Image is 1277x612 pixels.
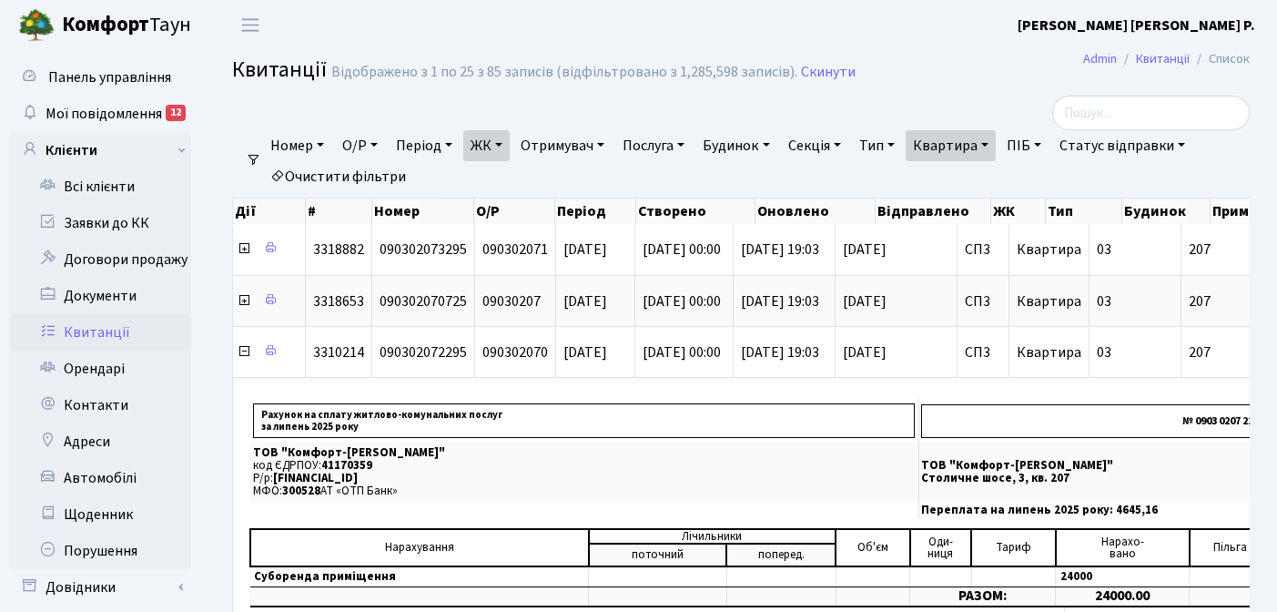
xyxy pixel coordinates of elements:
a: Квитанції [9,314,191,351]
div: Відображено з 1 по 25 з 85 записів (відфільтровано з 1,285,598 записів). [331,64,797,81]
a: Послуга [615,130,692,161]
th: Створено [636,199,756,224]
th: Тип [1046,199,1122,224]
span: 03 [1097,342,1111,362]
td: Лічильники [589,529,836,544]
img: logo.png [18,7,55,44]
p: Р/р: [253,473,915,484]
span: 3310214 [313,342,364,362]
span: СП3 [965,294,1001,309]
span: 03 [1097,291,1111,311]
a: [PERSON_NAME] [PERSON_NAME] Р. [1018,15,1255,36]
span: СП3 [965,242,1001,257]
span: [DATE] [563,240,607,260]
td: 24000.00 [1056,587,1190,607]
td: поточний [589,544,726,566]
button: Переключити навігацію [228,10,273,40]
td: Оди- ниця [910,529,972,566]
a: Довідники [9,569,191,606]
a: Будинок [695,130,776,161]
p: Рахунок на сплату житлово-комунальних послуг за липень 2025 року [253,403,915,438]
span: СП3 [965,345,1001,360]
p: МФО: АТ «ОТП Банк» [253,485,915,497]
a: Admin [1083,49,1117,68]
span: [DATE] 00:00 [643,291,721,311]
td: Нарахування [250,529,589,566]
span: Мої повідомлення [46,104,162,124]
a: Квитанції [1136,49,1190,68]
input: Пошук... [1052,96,1250,130]
span: 41170359 [321,457,372,474]
a: Тип [852,130,902,161]
a: Очистити фільтри [263,161,413,192]
td: 24000 [1056,566,1190,587]
b: [PERSON_NAME] [PERSON_NAME] Р. [1018,15,1255,36]
th: Дії [233,199,306,224]
th: Номер [372,199,474,224]
th: ЖК [991,199,1045,224]
a: Мої повідомлення12 [9,96,191,132]
a: Всі клієнти [9,168,191,205]
span: 090302072295 [380,342,467,362]
a: Номер [263,130,331,161]
span: 03 [1097,240,1111,260]
a: Договори продажу [9,241,191,278]
span: Квартира [1017,291,1081,311]
span: [DATE] [563,291,607,311]
span: Квартира [1017,240,1081,260]
th: Будинок [1122,199,1210,224]
td: РАЗОМ: [910,587,1056,607]
a: Панель управління [9,59,191,96]
td: Пільга [1190,529,1270,566]
p: ТОВ "Комфорт-[PERSON_NAME]" [253,447,915,459]
th: Відправлено [876,199,992,224]
span: [DATE] 19:03 [741,240,819,260]
span: [DATE] [563,342,607,362]
a: Статус відправки [1052,130,1192,161]
span: Таун [62,10,191,41]
b: Комфорт [62,10,149,39]
th: О/Р [474,199,555,224]
span: Панель управління [48,67,171,87]
a: Заявки до КК [9,205,191,241]
span: 090302070 [482,342,548,362]
span: [DATE] 19:03 [741,342,819,362]
a: Скинути [801,64,856,81]
span: Квартира [1017,342,1081,362]
a: Контакти [9,387,191,423]
nav: breadcrumb [1056,40,1277,78]
a: Клієнти [9,132,191,168]
span: 3318653 [313,291,364,311]
p: код ЄДРПОУ: [253,460,915,472]
th: # [306,199,372,224]
span: [DATE] [843,294,949,309]
span: 090302070725 [380,291,467,311]
a: ЖК [463,130,510,161]
th: Період [555,199,636,224]
a: Порушення [9,533,191,569]
td: Об'єм [836,529,909,566]
span: 090302071 [482,240,548,260]
a: Квартира [906,130,996,161]
a: Щоденник [9,496,191,533]
div: 12 [166,105,186,121]
span: [DATE] 00:00 [643,342,721,362]
td: Суборенда приміщення [250,566,589,587]
a: ПІБ [999,130,1049,161]
span: [DATE] 19:03 [741,291,819,311]
span: 09030207 [482,291,541,311]
td: поперед. [726,544,836,566]
a: Секція [781,130,848,161]
span: 3318882 [313,240,364,260]
span: 300528 [282,483,320,499]
span: Квитанції [232,54,327,86]
li: Список [1190,49,1250,69]
a: Документи [9,278,191,314]
a: О/Р [335,130,385,161]
th: Оновлено [755,199,876,224]
td: Нарахо- вано [1056,529,1190,566]
td: Тариф [971,529,1056,566]
a: Адреси [9,423,191,460]
a: Отримувач [513,130,612,161]
span: [FINANCIAL_ID] [273,470,358,486]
